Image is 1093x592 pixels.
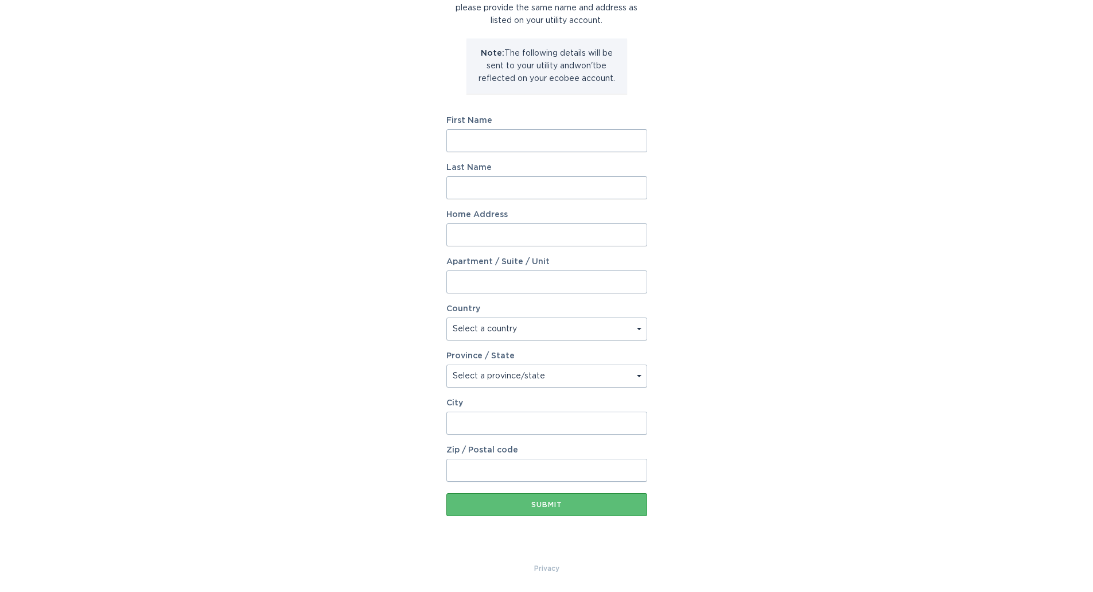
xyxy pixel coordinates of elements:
[452,501,641,508] div: Submit
[446,446,647,454] label: Zip / Postal code
[481,49,504,57] strong: Note:
[446,352,515,360] label: Province / State
[446,399,647,407] label: City
[446,211,647,219] label: Home Address
[446,258,647,266] label: Apartment / Suite / Unit
[534,562,559,575] a: Privacy Policy & Terms of Use
[446,493,647,516] button: Submit
[446,117,647,125] label: First Name
[475,47,619,85] p: The following details will be sent to your utility and won't be reflected on your ecobee account.
[446,305,480,313] label: Country
[446,164,647,172] label: Last Name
